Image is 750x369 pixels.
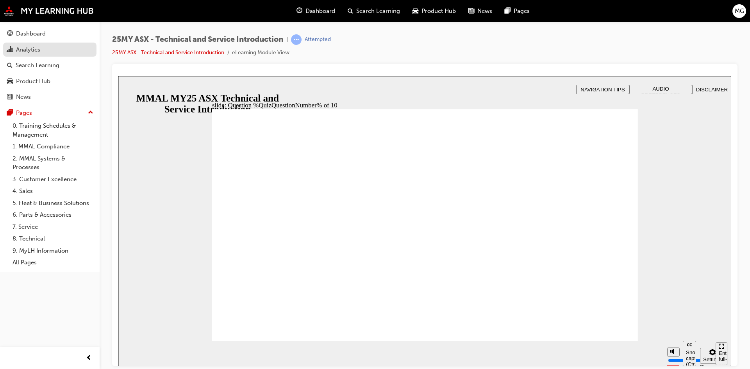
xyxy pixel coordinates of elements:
span: search-icon [348,6,353,16]
a: search-iconSearch Learning [341,3,406,19]
div: Pages [16,109,32,118]
a: Product Hub [3,74,96,89]
div: Analytics [16,45,40,54]
a: 7. Service [9,221,96,233]
a: 4. Sales [9,185,96,197]
div: misc controls [545,265,593,290]
div: Dashboard [16,29,46,38]
span: Pages [514,7,530,16]
span: Search Learning [356,7,400,16]
span: DISCLAIMER [578,11,609,16]
button: Settings [582,272,607,287]
span: chart-icon [7,46,13,53]
a: Search Learning [3,58,96,73]
nav: slide navigation [597,265,609,290]
div: Product Hub [16,77,50,86]
span: news-icon [468,6,474,16]
span: learningRecordVerb_ATTEMPT-icon [291,34,302,45]
span: 25MY ASX - Technical and Service Introduction [112,35,283,44]
span: Dashboard [305,7,335,16]
button: AUDIO PREFERENCES [511,9,574,18]
a: 3. Customer Excellence [9,173,96,185]
span: pages-icon [7,110,13,117]
a: 8. Technical [9,233,96,245]
div: Settings [585,280,604,286]
a: Analytics [3,43,96,57]
a: 6. Parts & Accessories [9,209,96,221]
span: NAVIGATION TIPS [462,11,506,16]
a: News [3,90,96,104]
a: Dashboard [3,27,96,41]
img: mmal [4,6,94,16]
a: guage-iconDashboard [290,3,341,19]
span: AUDIO PREFERENCES [523,10,562,21]
span: guage-icon [7,30,13,37]
a: 25MY ASX - Technical and Service Introduction [112,49,224,56]
div: Show captions (Ctrl+Alt+C) [568,273,575,291]
span: guage-icon [296,6,302,16]
button: DashboardAnalyticsSearch LearningProduct HubNews [3,25,96,106]
button: Pages [3,106,96,120]
button: DISCLAIMER [574,9,613,18]
div: Search Learning [16,61,59,70]
div: Attempted [305,36,331,43]
span: pages-icon [505,6,511,16]
a: 2. MMAL Systems & Processes [9,153,96,173]
span: search-icon [7,62,12,69]
a: car-iconProduct Hub [406,3,462,19]
button: Enter full-screen (Ctrl+Alt+F) [597,266,609,289]
a: 0. Training Schedules & Management [9,120,96,141]
span: car-icon [412,6,418,16]
span: News [477,7,492,16]
li: eLearning Module View [232,48,289,57]
a: 5. Fleet & Business Solutions [9,197,96,209]
a: 9. MyLH Information [9,245,96,257]
button: Hide captions (Ctrl+Alt+C) [564,265,578,290]
a: 1. MMAL Compliance [9,141,96,153]
a: news-iconNews [462,3,498,19]
span: prev-icon [86,353,92,363]
span: MG [735,7,744,16]
a: All Pages [9,257,96,269]
button: MG [732,4,746,18]
div: News [16,93,31,102]
span: car-icon [7,78,13,85]
button: NAVIGATION TIPS [458,9,511,18]
span: Product Hub [421,7,456,16]
a: pages-iconPages [498,3,536,19]
button: Mute (Ctrl+Alt+M) [549,271,561,280]
div: Enter full-screen (Ctrl+Alt+F) [600,274,606,298]
span: news-icon [7,94,13,101]
label: Zoom to fit [582,287,597,310]
span: | [286,35,288,44]
span: up-icon [88,108,93,118]
input: volume [550,281,600,287]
